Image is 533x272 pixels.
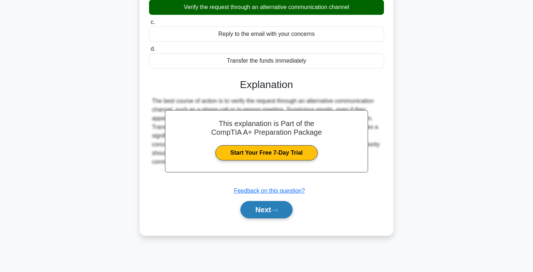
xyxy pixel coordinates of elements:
h3: Explanation [153,79,380,91]
div: Transfer the funds immediately [149,53,384,68]
div: The best course of action is to verify the request through an alternative communication channel, ... [152,97,381,166]
a: Feedback on this question? [234,188,305,194]
button: Next [240,201,292,218]
a: Start Your Free 7-Day Trial [215,145,317,160]
div: Reply to the email with your concerns [149,26,384,42]
span: d. [150,46,155,52]
span: c. [150,19,155,25]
